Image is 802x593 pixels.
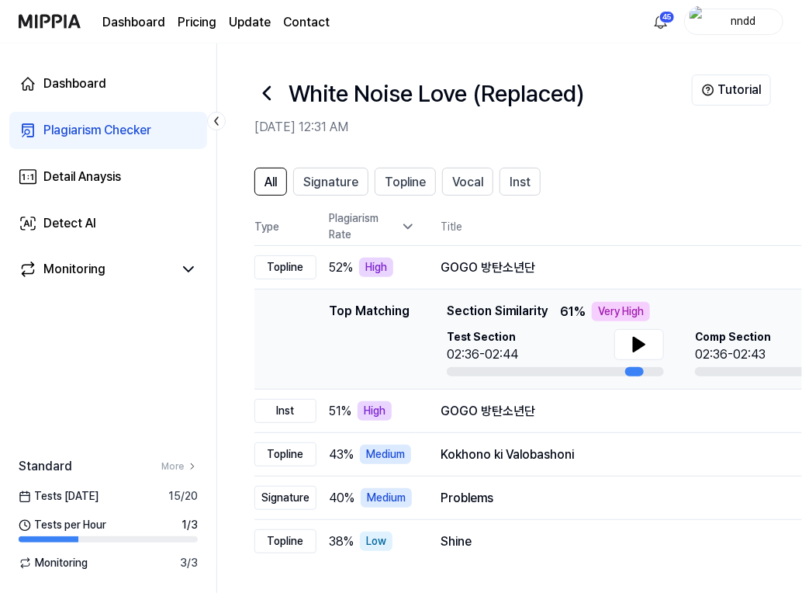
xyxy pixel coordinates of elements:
div: 45 [659,11,675,23]
span: 51 % [329,402,351,421]
div: Topline [254,442,316,466]
div: Dashboard [43,75,106,93]
span: Tests per Hour [19,517,106,533]
img: profile [690,6,708,37]
div: High [358,401,392,421]
span: Standard [19,457,72,476]
img: 알림 [652,12,670,31]
h2: [DATE] 12:31 AM [254,118,692,137]
div: Low [360,532,392,551]
button: Tutorial [692,75,771,106]
div: 02:36-02:43 [695,345,771,364]
a: Update [229,13,271,32]
div: Detect AI [43,214,96,233]
div: Detail Anaysis [43,168,121,186]
img: Help [702,84,714,96]
button: Vocal [442,168,493,196]
a: Dashboard [9,65,207,102]
button: All [254,168,287,196]
span: 40 % [329,489,354,508]
a: Detail Anaysis [9,158,207,196]
span: Tests [DATE] [19,488,99,505]
div: 02:36-02:44 [447,345,518,364]
th: Type [254,208,316,246]
a: More [161,459,198,473]
span: 1 / 3 [181,517,198,533]
div: Inst [254,399,316,423]
button: profilenndd [684,9,783,35]
span: Vocal [452,173,483,192]
span: Comp Section [695,329,771,345]
button: Topline [375,168,436,196]
a: Contact [283,13,330,32]
span: 43 % [329,446,354,464]
div: High [359,258,393,277]
span: 3 / 3 [180,555,198,571]
div: Medium [360,445,411,464]
div: Very High [592,302,650,321]
span: 61 % [560,303,586,321]
div: Plagiarism Checker [43,121,151,140]
a: Plagiarism Checker [9,112,207,149]
div: Plagiarism Rate [329,210,416,243]
h1: White Noise Love (Replaced) [289,76,584,111]
span: 38 % [329,532,354,551]
div: Monitoring [43,260,105,279]
span: Signature [303,173,358,192]
div: Topline [254,255,316,279]
a: Monitoring [19,260,173,279]
span: 52 % [329,258,353,277]
div: Topline [254,529,316,553]
a: Detect AI [9,205,207,242]
button: 알림45 [648,9,673,34]
div: nndd [713,12,773,29]
button: Inst [500,168,541,196]
button: Signature [293,168,368,196]
span: All [264,173,277,192]
div: Medium [361,488,412,508]
button: Pricing [178,13,216,32]
span: Test Section [447,329,518,345]
span: Topline [385,173,426,192]
span: Section Similarity [447,302,548,321]
div: Top Matching [329,302,410,376]
span: Monitoring [19,555,88,571]
div: Signature [254,486,316,510]
a: Dashboard [102,13,165,32]
span: Inst [510,173,531,192]
span: 15 / 20 [168,488,198,505]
